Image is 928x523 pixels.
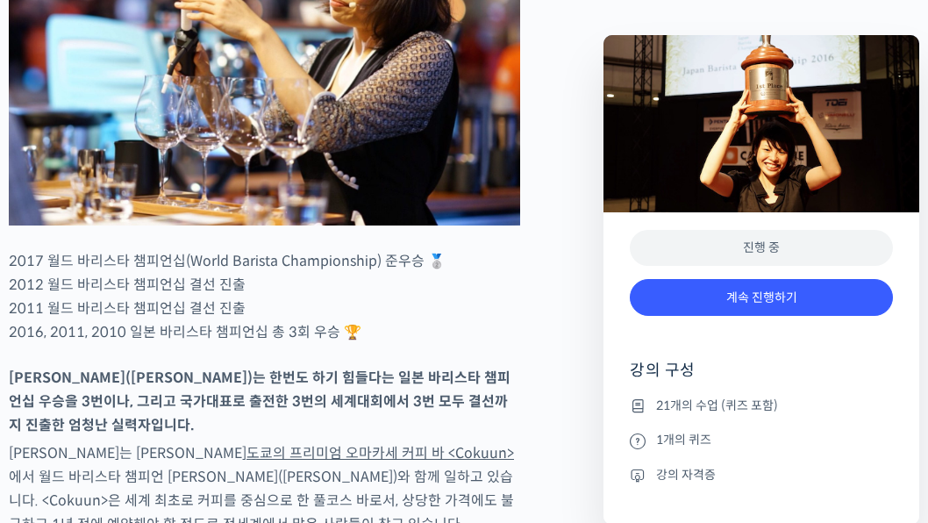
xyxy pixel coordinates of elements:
[630,279,893,317] a: 계속 진행하기
[226,377,337,421] a: 설정
[9,249,520,344] p: 2017 월드 바리스타 챔피언십(World Barista Championship) 준우승 🥈 2012 월드 바리스타 챔피언십 결선 진출 2011 월드 바리스타 챔피언십 결선 ...
[630,464,893,485] li: 강의 자격증
[271,404,292,418] span: 설정
[55,404,66,418] span: 홈
[630,430,893,451] li: 1개의 퀴즈
[246,444,514,462] a: 도쿄의 프리미엄 오마카세 커피 바 <Cokuun>
[116,377,226,421] a: 대화
[630,395,893,416] li: 21개의 수업 (퀴즈 포함)
[161,405,182,419] span: 대화
[5,377,116,421] a: 홈
[9,369,510,434] strong: [PERSON_NAME]([PERSON_NAME])는 한번도 하기 힘들다는 일본 바리스타 챔피언십 우승을 3번이나, 그리고 국가대표로 출전한 3번의 세계대회에서 3번 모두 결...
[630,360,893,395] h4: 강의 구성
[630,230,893,266] div: 진행 중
